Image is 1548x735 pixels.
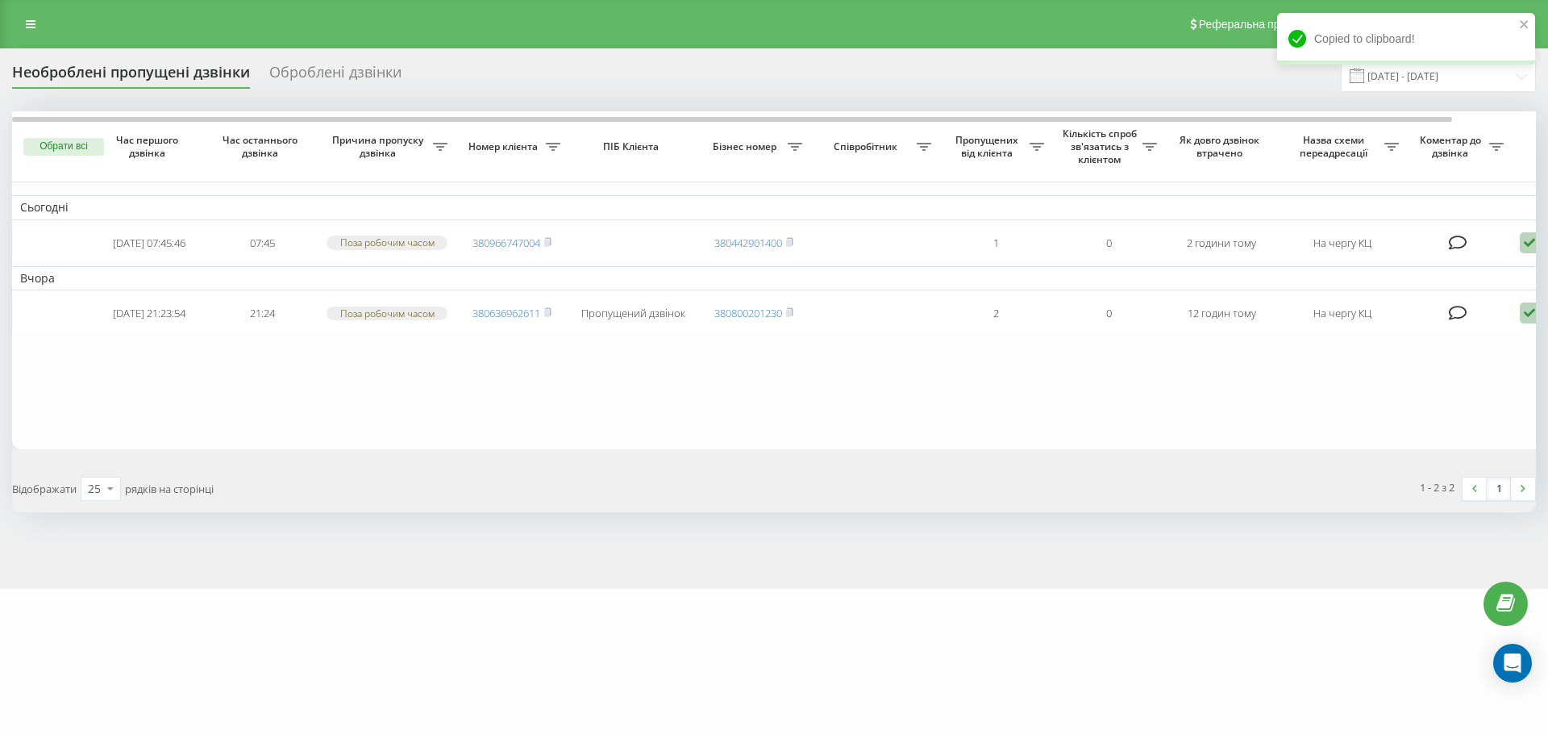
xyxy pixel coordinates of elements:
td: [DATE] 07:45:46 [93,223,206,263]
div: Copied to clipboard! [1277,13,1535,65]
a: 380800201230 [714,306,782,320]
a: 1 [1487,478,1511,500]
div: Необроблені пропущені дзвінки [12,64,250,89]
span: рядків на сторінці [125,482,214,496]
td: Пропущений дзвінок [568,294,697,333]
td: [DATE] 21:23:54 [93,294,206,333]
td: 21:24 [206,294,318,333]
td: На чергу КЦ [1278,223,1407,263]
span: Час останнього дзвінка [218,134,306,159]
button: close [1519,18,1530,33]
span: Співробітник [818,140,917,153]
div: Оброблені дзвінки [269,64,402,89]
span: Пропущених від клієнта [947,134,1030,159]
span: Номер клієнта [464,140,546,153]
div: Open Intercom Messenger [1493,644,1532,683]
a: 380636962611 [472,306,540,320]
span: Назва схеми переадресації [1286,134,1384,159]
a: 380442901400 [714,236,782,250]
span: Як довго дзвінок втрачено [1178,134,1265,159]
div: 1 - 2 з 2 [1420,479,1454,495]
div: Поза робочим часом [327,307,447,320]
span: Коментар до дзвінка [1415,134,1489,159]
span: Бізнес номер [705,140,788,153]
td: 1 [939,223,1052,263]
td: 0 [1052,223,1165,263]
td: 2 [939,294,1052,333]
div: 25 [88,481,101,497]
td: 2 години тому [1165,223,1278,263]
span: ПІБ Клієнта [582,140,684,153]
div: Поза робочим часом [327,236,447,249]
span: Реферальна програма [1199,18,1317,31]
td: 07:45 [206,223,318,263]
a: 380966747004 [472,236,540,250]
span: Причина пропуску дзвінка [327,134,433,159]
span: Кількість спроб зв'язатись з клієнтом [1060,127,1142,165]
span: Час першого дзвінка [106,134,193,159]
td: На чергу КЦ [1278,294,1407,333]
td: 12 годин тому [1165,294,1278,333]
td: 0 [1052,294,1165,333]
span: Відображати [12,482,77,496]
button: Обрати всі [23,138,104,156]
